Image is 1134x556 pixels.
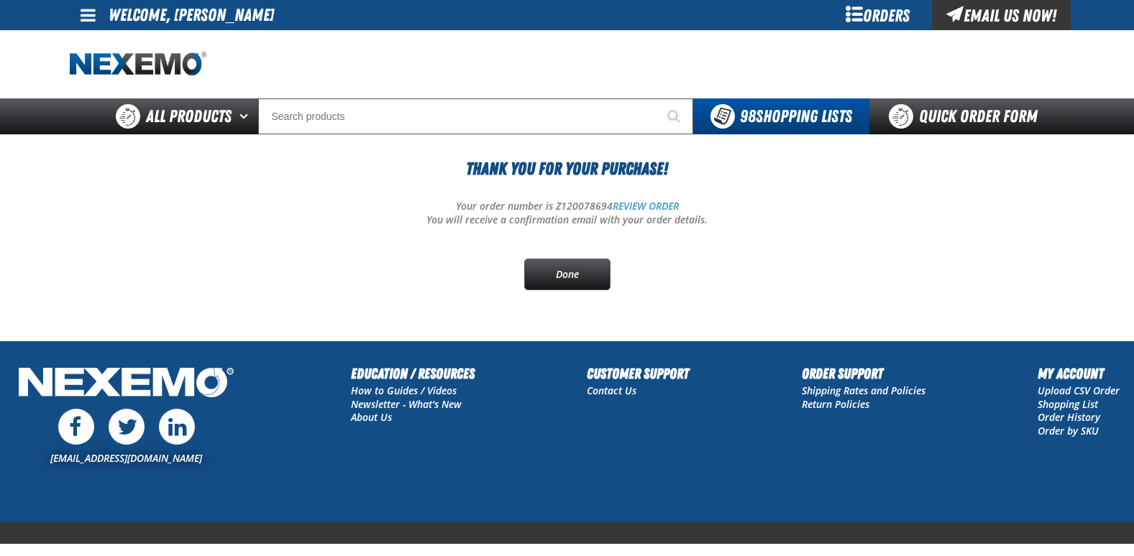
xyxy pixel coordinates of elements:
a: Home [70,52,206,77]
a: How to Guides / Videos [351,384,457,397]
a: Order History [1038,410,1100,424]
button: You have 98 Shopping Lists. Open to view details [693,98,869,134]
button: Open All Products pages [234,98,258,134]
img: Nexemo logo [70,52,206,77]
a: About Us [351,410,392,424]
h2: Customer Support [587,363,689,384]
a: Contact Us [587,384,636,397]
a: Shopping List [1038,397,1098,411]
span: Shopping Lists [740,106,852,126]
h2: My Account [1038,363,1120,384]
h1: Thank You For Your Purchase! [70,156,1065,182]
a: Return Policies [802,397,869,411]
p: Your order number is Z120078694 [70,200,1065,213]
input: Search [258,98,693,134]
a: REVIEW ORDER [613,199,679,213]
img: Nexemo Logo [14,363,238,405]
strong: 98 [740,106,756,126]
a: [EMAIL_ADDRESS][DOMAIN_NAME] [50,451,202,465]
a: Order by SKU [1038,424,1099,437]
span: All Products [146,103,232,129]
h2: Order Support [802,363,925,384]
h2: Education / Resources [351,363,475,384]
a: Newsletter - What's New [351,397,462,411]
a: Quick Order Form [869,98,1064,134]
a: Shipping Rates and Policies [802,384,925,397]
a: Done [524,259,611,290]
a: Upload CSV Order [1038,384,1120,397]
p: You will receive a confirmation email with your order details. [70,213,1065,227]
button: Start Searching [657,98,693,134]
